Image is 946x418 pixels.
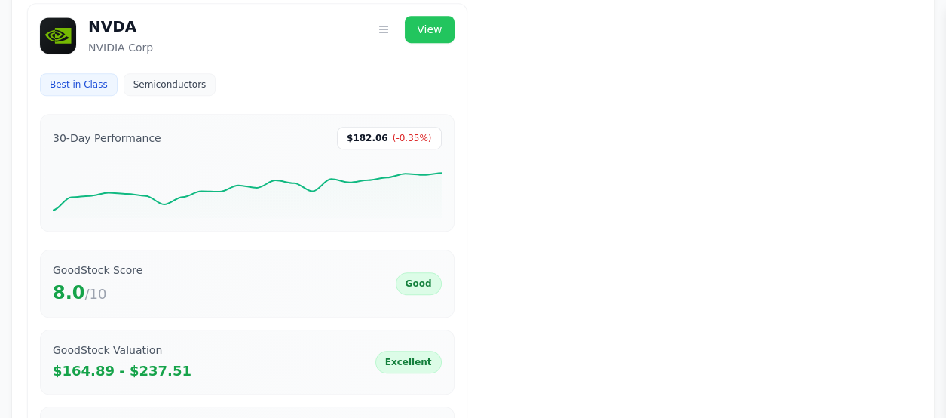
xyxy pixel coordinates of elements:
span: Semiconductors [133,78,207,91]
h2: NVDA [88,16,136,37]
span: Good [406,278,432,290]
span: (-0.35%) [393,132,432,144]
span: Excellent [385,356,432,368]
img: NVDA logo [40,17,76,54]
a: View [405,16,454,43]
dt: GoodStock Score [53,263,142,278]
span: $182.06 [347,132,388,144]
p: NVIDIA Corp [88,40,455,55]
h3: 30-Day Performance [53,131,161,146]
span: /10 [85,286,107,302]
dd: 8.0 [53,281,142,305]
span: Best in Class [50,78,108,91]
dt: GoodStock Valuation [53,343,191,358]
dd: $164.89 - $237.51 [53,361,191,382]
